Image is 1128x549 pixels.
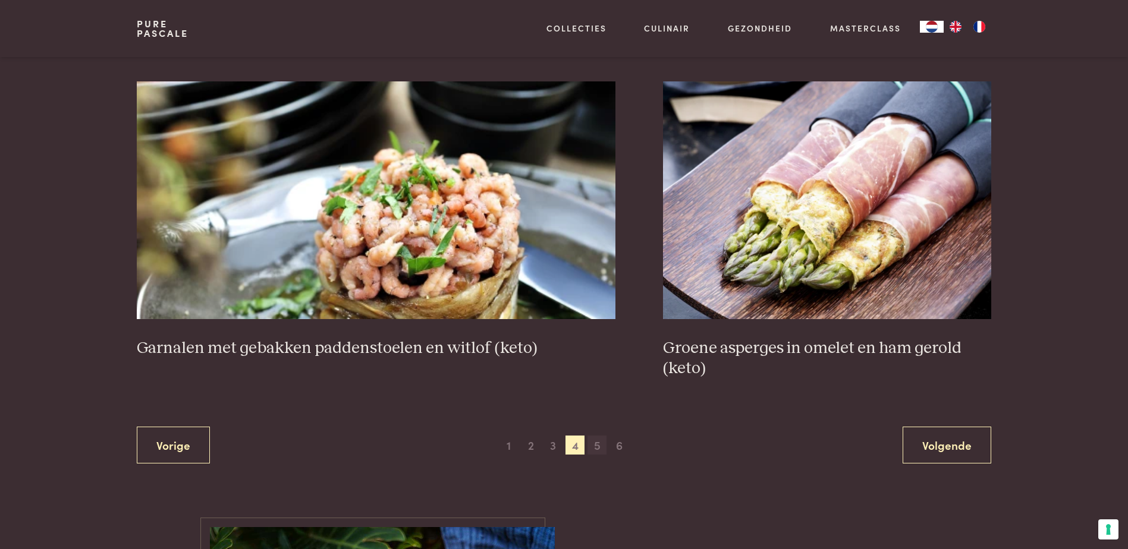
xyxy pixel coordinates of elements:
[663,81,991,319] img: Groene asperges in omelet en ham gerold (keto)
[137,81,615,358] a: Garnalen met gebakken paddenstoelen en witlof (keto) Garnalen met gebakken paddenstoelen en witlo...
[920,21,991,33] aside: Language selected: Nederlands
[663,81,991,379] a: Groene asperges in omelet en ham gerold (keto) Groene asperges in omelet en ham gerold (keto)
[499,436,519,455] span: 1
[944,21,991,33] ul: Language list
[728,22,792,34] a: Gezondheid
[920,21,944,33] a: NL
[967,21,991,33] a: FR
[610,436,629,455] span: 6
[587,436,607,455] span: 5
[920,21,944,33] div: Language
[663,338,991,379] h3: Groene asperges in omelet en ham gerold (keto)
[137,81,615,319] img: Garnalen met gebakken paddenstoelen en witlof (keto)
[137,427,210,464] a: Vorige
[543,436,563,455] span: 3
[1098,519,1118,539] button: Uw voorkeuren voor toestemming voor trackingtechnologieën
[565,436,585,455] span: 4
[546,22,607,34] a: Collecties
[137,19,188,38] a: PurePascale
[521,436,541,455] span: 2
[944,21,967,33] a: EN
[903,427,991,464] a: Volgende
[644,22,690,34] a: Culinair
[137,338,615,359] h3: Garnalen met gebakken paddenstoelen en witlof (keto)
[830,22,901,34] a: Masterclass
